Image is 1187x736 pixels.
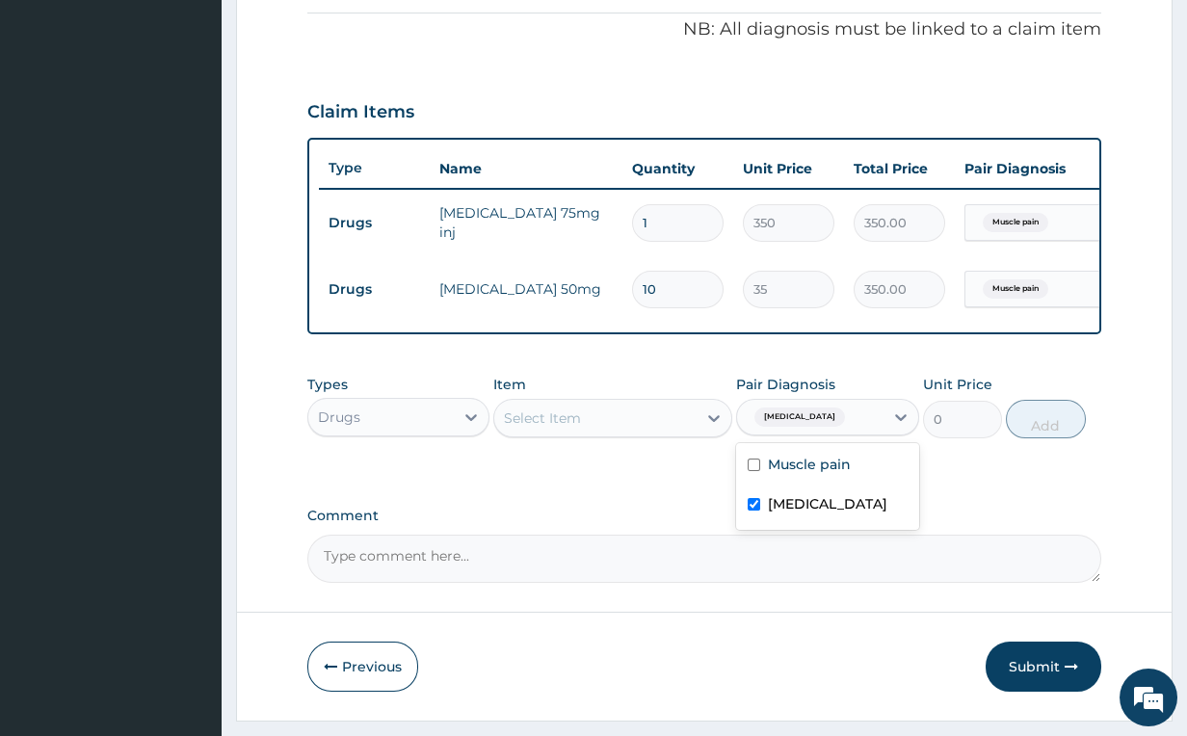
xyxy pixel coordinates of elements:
td: [MEDICAL_DATA] 75mg inj [430,194,622,251]
h3: Claim Items [307,102,414,123]
label: Muscle pain [768,455,851,474]
p: NB: All diagnosis must be linked to a claim item [307,17,1102,42]
td: Drugs [319,272,430,307]
label: Item [493,375,526,394]
label: Pair Diagnosis [736,375,835,394]
span: [MEDICAL_DATA] [754,407,845,427]
th: Name [430,149,622,188]
span: Muscle pain [983,279,1048,299]
label: [MEDICAL_DATA] [768,494,887,513]
button: Previous [307,642,418,692]
td: [MEDICAL_DATA] 50mg [430,270,622,308]
span: Muscle pain [983,213,1048,232]
th: Unit Price [733,149,844,188]
th: Total Price [844,149,955,188]
div: Select Item [504,408,581,428]
td: Drugs [319,205,430,241]
button: Add [1006,400,1085,438]
div: Drugs [318,407,360,427]
label: Types [307,377,348,393]
textarea: Type your message and hit 'Enter' [10,526,367,593]
div: Chat with us now [100,108,324,133]
th: Pair Diagnosis [955,149,1167,188]
span: We're online! [112,243,266,437]
th: Quantity [622,149,733,188]
th: Type [319,150,430,186]
button: Submit [986,642,1101,692]
img: d_794563401_company_1708531726252_794563401 [36,96,78,145]
label: Comment [307,508,1102,524]
label: Unit Price [923,375,992,394]
div: Minimize live chat window [316,10,362,56]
